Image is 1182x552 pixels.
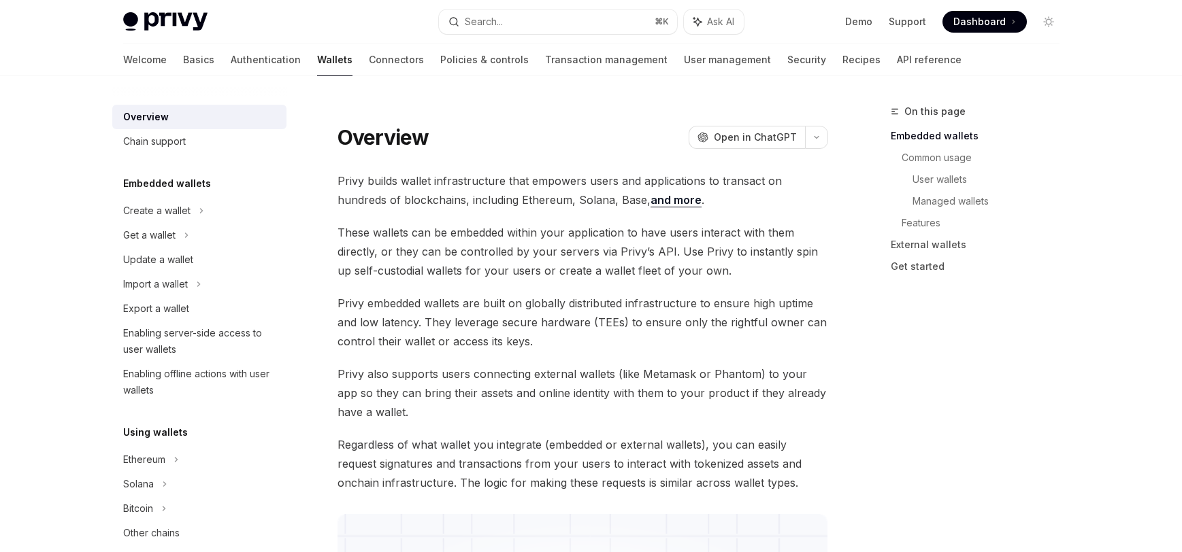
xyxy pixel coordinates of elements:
[651,193,702,207] a: and more
[904,103,966,120] span: On this page
[123,525,180,541] div: Other chains
[123,133,186,150] div: Chain support
[338,294,828,351] span: Privy embedded wallets are built on globally distributed infrastructure to ensure high uptime and...
[112,296,286,321] a: Export a wallet
[545,44,668,76] a: Transaction management
[338,364,828,421] span: Privy also supports users connecting external wallets (like Metamask or Phantom) to your app so t...
[123,300,189,317] div: Export a wallet
[123,175,211,192] h5: Embedded wallets
[714,131,797,144] span: Open in ChatGPT
[953,15,1006,29] span: Dashboard
[123,424,188,441] h5: Using wallets
[123,109,169,125] div: Overview
[891,234,1070,256] a: External wallets
[112,521,286,545] a: Other chains
[183,44,214,76] a: Basics
[123,451,165,468] div: Ethereum
[465,14,503,30] div: Search...
[123,44,167,76] a: Welcome
[123,12,208,31] img: light logo
[112,129,286,154] a: Chain support
[338,435,828,492] span: Regardless of what wallet you integrate (embedded or external wallets), you can easily request si...
[123,325,278,358] div: Enabling server-side access to user wallets
[913,169,1070,190] a: User wallets
[897,44,962,76] a: API reference
[369,44,424,76] a: Connectors
[889,15,926,29] a: Support
[689,126,805,149] button: Open in ChatGPT
[684,44,771,76] a: User management
[891,256,1070,277] a: Get started
[439,10,677,34] button: Search...⌘K
[112,247,286,272] a: Update a wallet
[123,227,176,243] div: Get a wallet
[842,44,881,76] a: Recipes
[684,10,744,34] button: Ask AI
[231,44,301,76] a: Authentication
[123,276,188,292] div: Import a wallet
[707,15,734,29] span: Ask AI
[123,252,193,268] div: Update a wallet
[913,190,1070,212] a: Managed wallets
[338,171,828,209] span: Privy builds wallet infrastructure that empowers users and applications to transact on hundreds o...
[112,321,286,362] a: Enabling server-side access to user wallets
[942,11,1027,33] a: Dashboard
[845,15,872,29] a: Demo
[655,16,669,27] span: ⌘ K
[338,125,429,150] h1: Overview
[338,223,828,280] span: These wallets can be embedded within your application to have users interact with them directly, ...
[317,44,352,76] a: Wallets
[902,212,1070,234] a: Features
[902,147,1070,169] a: Common usage
[112,362,286,402] a: Enabling offline actions with user wallets
[440,44,529,76] a: Policies & controls
[891,125,1070,147] a: Embedded wallets
[123,500,153,517] div: Bitcoin
[787,44,826,76] a: Security
[112,105,286,129] a: Overview
[123,203,191,219] div: Create a wallet
[1038,11,1060,33] button: Toggle dark mode
[123,476,154,492] div: Solana
[123,366,278,398] div: Enabling offline actions with user wallets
